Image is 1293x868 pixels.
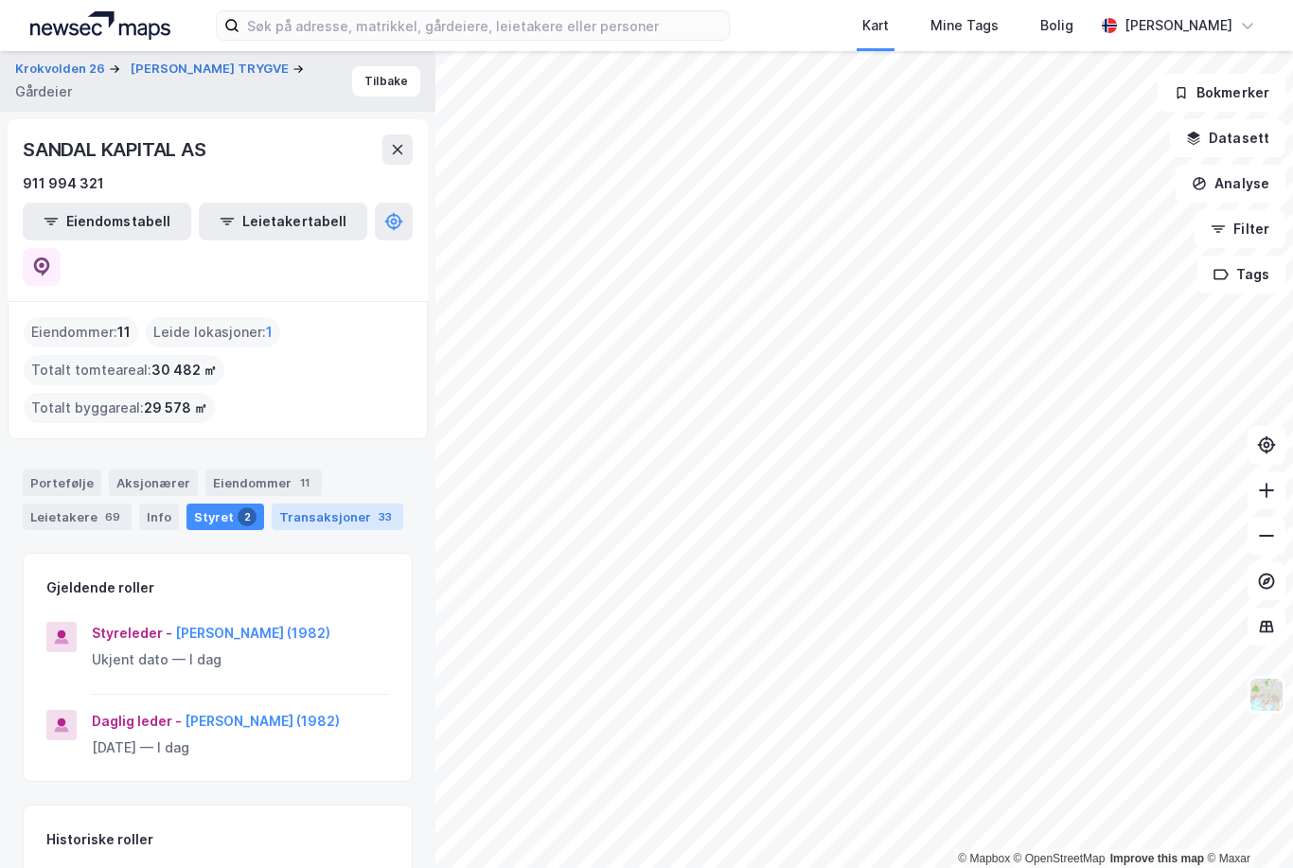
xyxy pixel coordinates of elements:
button: Tilbake [352,66,420,97]
div: 911 994 321 [23,172,104,195]
a: OpenStreetMap [1014,852,1106,865]
button: Bokmerker [1158,74,1285,112]
div: Aksjonærer [109,469,198,496]
div: Leietakere [23,504,132,530]
input: Søk på adresse, matrikkel, gårdeiere, leietakere eller personer [239,11,729,40]
div: Ukjent dato — I dag [92,648,389,671]
div: Leide lokasjoner : [146,317,280,347]
div: 33 [375,507,396,526]
button: Eiendomstabell [23,203,191,240]
div: Eiendommer [205,469,322,496]
button: [PERSON_NAME] TRYGVE [131,60,292,79]
div: Gjeldende roller [46,576,154,599]
button: Datasett [1170,119,1285,157]
div: SANDAL KAPITAL AS [23,134,210,165]
div: Historiske roller [46,828,153,851]
button: Filter [1195,210,1285,248]
button: Leietakertabell [199,203,367,240]
div: [DATE] — I dag [92,736,389,759]
iframe: Chat Widget [1198,777,1293,868]
span: 11 [117,321,131,344]
div: 2 [238,507,257,526]
div: Eiendommer : [24,317,138,347]
div: Gårdeier [15,80,72,103]
div: [PERSON_NAME] [1125,14,1232,37]
div: Totalt byggareal : [24,393,215,423]
div: 69 [101,507,124,526]
button: Tags [1197,256,1285,293]
div: Kontrollprogram for chat [1198,777,1293,868]
div: 11 [295,473,314,492]
div: Portefølje [23,469,101,496]
span: 29 578 ㎡ [144,397,207,419]
span: 30 482 ㎡ [151,359,217,381]
img: logo.a4113a55bc3d86da70a041830d287a7e.svg [30,11,170,40]
div: Kart [862,14,889,37]
a: Improve this map [1110,852,1204,865]
div: Totalt tomteareal : [24,355,224,385]
div: Mine Tags [930,14,999,37]
div: Info [139,504,179,530]
span: 1 [266,321,273,344]
div: Styret [186,504,264,530]
img: Z [1249,677,1284,713]
div: Transaksjoner [272,504,403,530]
div: Bolig [1040,14,1073,37]
a: Mapbox [958,852,1010,865]
button: Krokvolden 26 [15,60,109,79]
button: Analyse [1176,165,1285,203]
